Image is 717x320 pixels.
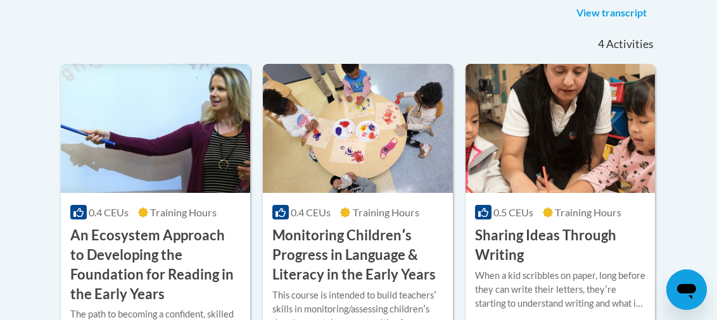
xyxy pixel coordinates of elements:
[466,64,655,193] img: Course Logo
[70,226,241,304] h3: An Ecosystem Approach to Developing the Foundation for Reading in the Early Years
[272,226,443,284] h3: Monitoring Childrenʹs Progress in Language & Literacy in the Early Years
[555,206,621,218] span: Training Hours
[353,206,419,218] span: Training Hours
[567,3,656,23] a: View transcript
[493,206,533,218] span: 0.5 CEUs
[598,37,604,51] span: 4
[89,206,129,218] span: 0.4 CEUs
[666,269,707,310] iframe: Button to launch messaging window
[61,64,250,193] img: Course Logo
[150,206,217,218] span: Training Hours
[263,64,452,193] img: Course Logo
[475,226,645,265] h3: Sharing Ideas Through Writing
[475,269,645,311] div: When a kid scribbles on paper, long before they can write their letters, theyʹre starting to unde...
[606,37,654,51] span: Activities
[291,206,331,218] span: 0.4 CEUs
